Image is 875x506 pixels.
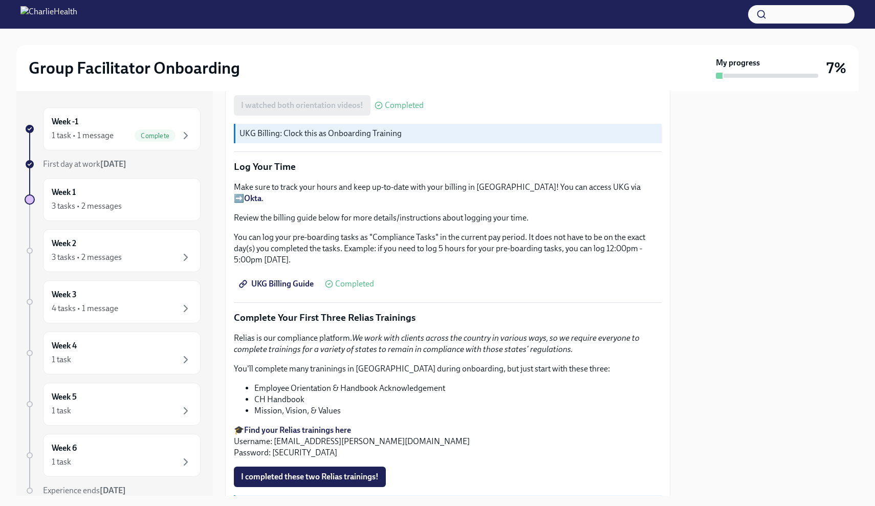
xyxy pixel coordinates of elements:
[52,303,118,314] div: 4 tasks • 1 message
[25,159,201,170] a: First day at work[DATE]
[52,391,77,403] h6: Week 5
[234,311,662,324] p: Complete Your First Three Relias Trainings
[43,159,126,169] span: First day at work
[234,160,662,173] p: Log Your Time
[234,274,321,294] a: UKG Billing Guide
[234,232,662,266] p: You can log your pre-boarding tasks as "Compliance Tasks" in the current pay period. It does not ...
[25,434,201,477] a: Week 61 task
[52,443,77,454] h6: Week 6
[52,187,76,198] h6: Week 1
[244,193,261,203] a: Okta
[100,159,126,169] strong: [DATE]
[826,59,846,77] h3: 7%
[234,333,662,355] p: Relias is our compliance platform.
[25,383,201,426] a: Week 51 task
[25,178,201,221] a: Week 13 tasks • 2 messages
[241,279,314,289] span: UKG Billing Guide
[52,405,71,416] div: 1 task
[52,201,122,212] div: 3 tasks • 2 messages
[52,289,77,300] h6: Week 3
[234,182,662,204] p: Make sure to track your hours and keep up-to-date with your billing in [GEOGRAPHIC_DATA]! You can...
[52,238,76,249] h6: Week 2
[254,405,662,416] li: Mission, Vision, & Values
[25,229,201,272] a: Week 23 tasks • 2 messages
[135,132,176,140] span: Complete
[25,280,201,323] a: Week 34 tasks • 1 message
[25,332,201,375] a: Week 41 task
[52,252,122,263] div: 3 tasks • 2 messages
[234,467,386,487] button: I completed these two Relias trainings!
[20,6,77,23] img: CharlieHealth
[52,130,114,141] div: 1 task • 1 message
[385,101,424,109] span: Completed
[100,486,126,495] strong: [DATE]
[234,425,662,458] p: 🎓 Username: [EMAIL_ADDRESS][PERSON_NAME][DOMAIN_NAME] Password: [SECURITY_DATA]
[254,394,662,405] li: CH Handbook
[52,340,77,351] h6: Week 4
[234,363,662,375] p: You'll complete many traninings in [GEOGRAPHIC_DATA] during onboarding, but just start with these...
[234,212,662,224] p: Review the billing guide below for more details/instructions about logging your time.
[25,107,201,150] a: Week -11 task • 1 messageComplete
[52,116,78,127] h6: Week -1
[241,472,379,482] span: I completed these two Relias trainings!
[234,333,640,354] em: We work with clients across the country in various ways, so we require everyone to complete train...
[239,128,658,139] p: UKG Billing: Clock this as Onboarding Training
[244,425,351,435] a: Find your Relias trainings here
[29,58,240,78] h2: Group Facilitator Onboarding
[335,280,374,288] span: Completed
[43,486,126,495] span: Experience ends
[716,57,760,69] strong: My progress
[52,354,71,365] div: 1 task
[52,456,71,468] div: 1 task
[254,383,662,394] li: Employee Orientation & Handbook Acknowledgement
